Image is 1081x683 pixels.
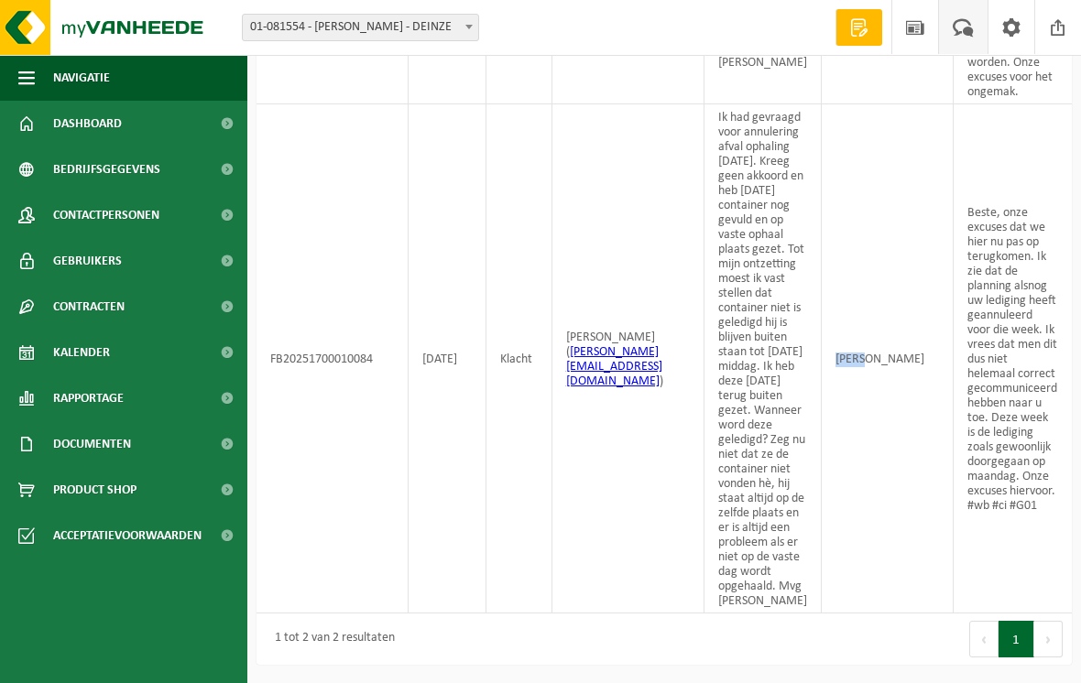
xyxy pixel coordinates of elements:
[822,104,955,613] td: [PERSON_NAME]
[53,467,136,513] span: Product Shop
[1034,621,1063,657] button: Next
[242,14,479,41] span: 01-081554 - PETER PELFRENE - DEINZE
[53,192,159,238] span: Contactpersonen
[954,104,1072,613] td: Beste, onze excuses dat we hier nu pas op terugkomen. Ik zie dat de planning alsnog uw lediging h...
[704,104,822,613] td: Ik had gevraagd voor annulering afval ophaling [DATE]. Kreeg geen akkoord en heb [DATE] container...
[257,104,409,613] td: FB20251700010084
[53,513,202,558] span: Acceptatievoorwaarden
[53,284,125,330] span: Contracten
[53,421,131,467] span: Documenten
[53,238,122,284] span: Gebruikers
[53,55,110,101] span: Navigatie
[552,104,704,613] td: [PERSON_NAME] ( )
[53,146,160,192] span: Bedrijfsgegevens
[409,104,486,613] td: [DATE]
[53,101,122,146] span: Dashboard
[53,330,110,375] span: Kalender
[243,15,478,40] span: 01-081554 - PETER PELFRENE - DEINZE
[486,104,552,613] td: Klacht
[266,623,395,656] div: 1 tot 2 van 2 resultaten
[53,375,124,421] span: Rapportage
[969,621,999,657] button: Previous
[999,621,1034,657] button: 1
[566,345,662,388] a: [PERSON_NAME][EMAIL_ADDRESS][DOMAIN_NAME]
